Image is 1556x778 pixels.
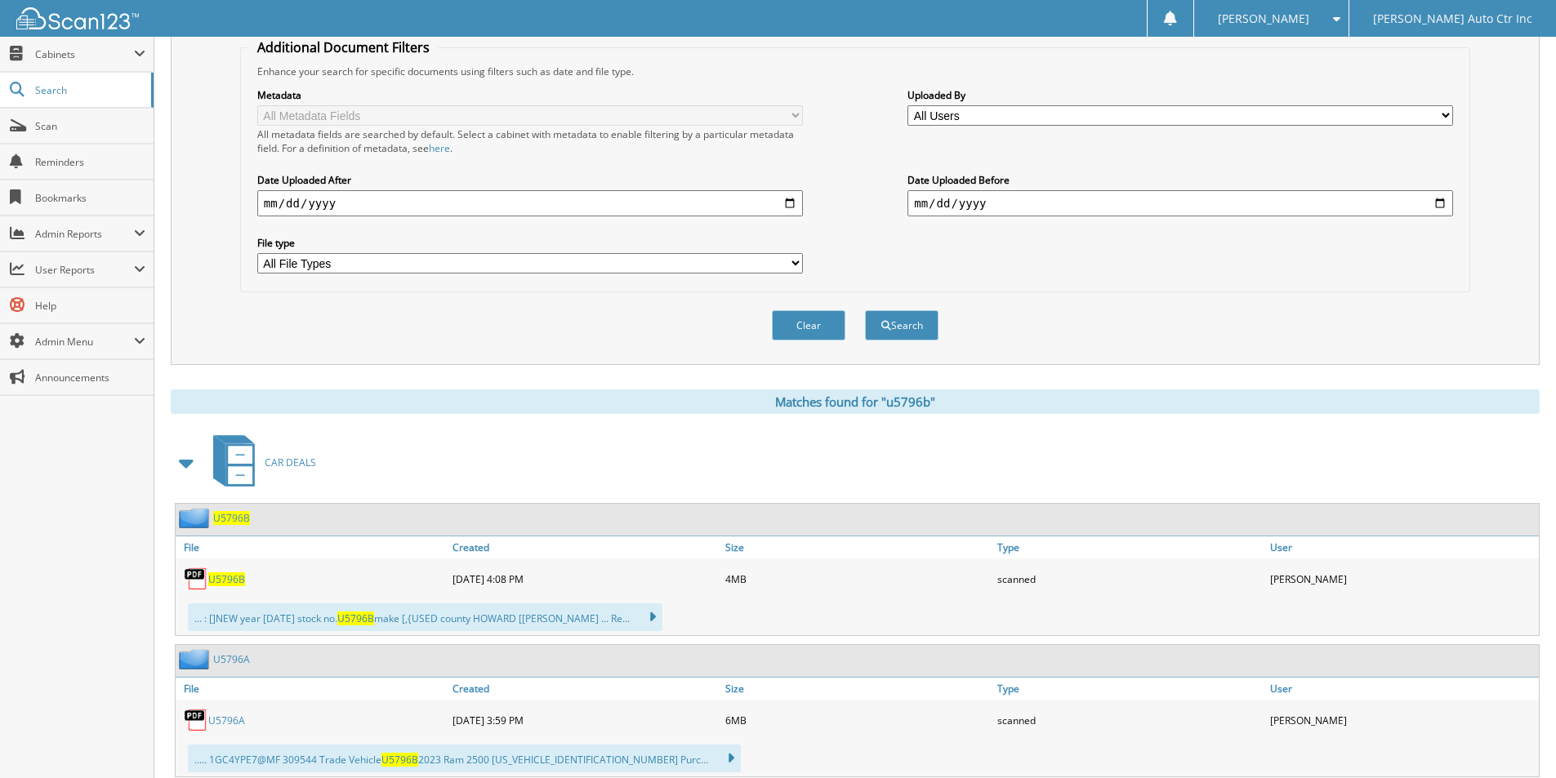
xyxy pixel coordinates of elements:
a: CAR DEALS [203,430,316,495]
a: File [176,678,448,700]
span: Admin Reports [35,227,134,241]
button: Search [865,310,939,340]
a: Size [721,536,994,558]
a: here [429,141,450,155]
div: All metadata fields are searched by default. Select a cabinet with metadata to enable filtering b... [257,127,803,155]
span: Help [35,299,145,313]
input: start [257,190,803,216]
div: ... : []NEW year [DATE] stock no. make [,{USED county HOWARD [[PERSON_NAME] ... Re... [188,603,662,631]
label: Metadata [257,88,803,102]
a: Created [448,678,721,700]
img: PDF.png [184,708,208,732]
div: scanned [993,562,1266,595]
div: Matches found for "u5796b" [171,389,1540,414]
a: U5796A [213,652,250,666]
a: File [176,536,448,558]
div: ..... 1GC4YPE7@MF 309544 Trade Vehicle 2023 Ram 2500 [US_VEHICLE_IDENTIFICATION_NUMBER] Purc... [188,745,741,772]
iframe: Chat Widget [1474,700,1556,778]
span: Scan [35,119,145,133]
div: 6MB [721,704,994,736]
span: Announcements [35,371,145,385]
label: Date Uploaded After [257,173,803,187]
span: User Reports [35,263,134,277]
button: Clear [772,310,845,340]
label: Date Uploaded Before [907,173,1453,187]
span: Reminders [35,155,145,169]
a: Type [993,536,1266,558]
span: [PERSON_NAME] Auto Ctr Inc [1373,14,1532,24]
input: end [907,190,1453,216]
span: Cabinets [35,47,134,61]
div: scanned [993,704,1266,736]
a: Created [448,536,721,558]
legend: Additional Document Filters [249,38,438,56]
div: Enhance your search for specific documents using filters such as date and file type. [249,64,1461,78]
a: Type [993,678,1266,700]
a: U5796B [208,572,245,586]
label: File type [257,236,803,250]
span: CAR DEALS [265,456,316,469]
div: [DATE] 3:59 PM [448,704,721,736]
span: Bookmarks [35,191,145,205]
span: U5796B [337,611,374,625]
a: User [1266,536,1539,558]
img: scan123-logo-white.svg [16,7,139,29]
span: [PERSON_NAME] [1218,14,1309,24]
div: [DATE] 4:08 PM [448,562,721,595]
label: Uploaded By [907,88,1453,102]
span: U5796B [381,753,418,767]
div: [PERSON_NAME] [1266,704,1539,736]
div: [PERSON_NAME] [1266,562,1539,595]
img: folder2.png [179,508,213,528]
a: U5796A [208,714,245,727]
a: Size [721,678,994,700]
div: 4MB [721,562,994,595]
img: folder2.png [179,649,213,669]
a: User [1266,678,1539,700]
span: Search [35,83,143,97]
img: PDF.png [184,567,208,591]
a: U5796B [213,511,250,525]
span: Admin Menu [35,335,134,349]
